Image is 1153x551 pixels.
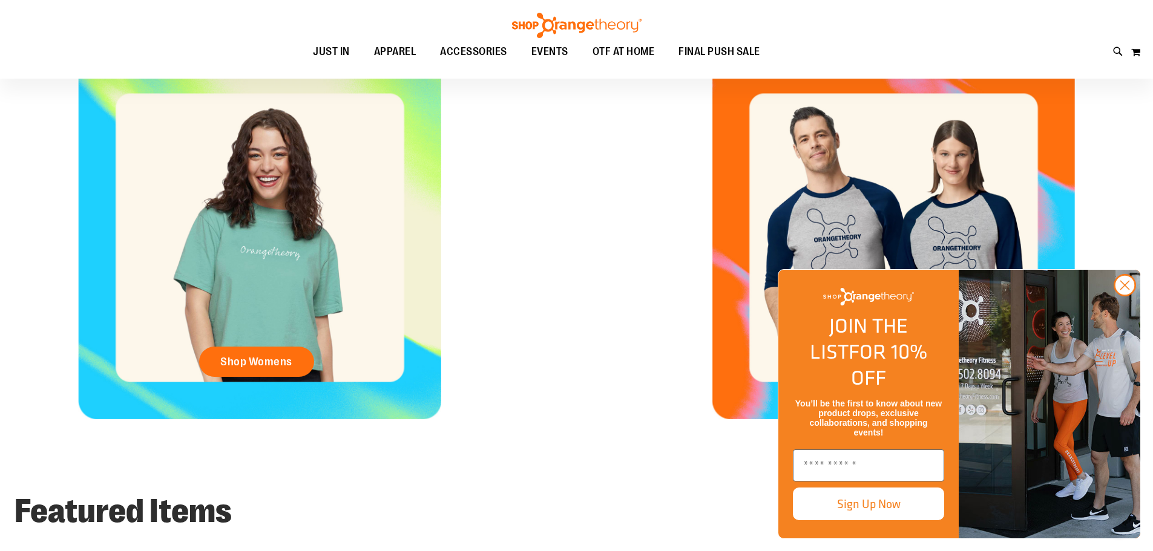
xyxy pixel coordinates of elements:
span: Shop Womens [220,355,292,368]
span: FINAL PUSH SALE [678,38,760,65]
img: Shop Orangetheory [510,13,643,38]
span: APPAREL [374,38,416,65]
img: Shop Orangetheory [823,288,914,305]
span: ACCESSORIES [440,38,507,65]
span: JOIN THE LIST [810,310,908,367]
span: EVENTS [531,38,568,65]
input: Enter email [793,449,944,481]
div: FLYOUT Form [766,257,1153,551]
a: OTF AT HOME [580,38,667,66]
span: JUST IN [313,38,350,65]
img: Shop Orangtheory [959,270,1140,538]
a: Shop Womens [199,347,314,377]
strong: Featured Items [15,492,232,530]
span: FOR 10% OFF [849,336,927,393]
span: You’ll be the first to know about new product drops, exclusive collaborations, and shopping events! [795,399,942,437]
button: Close dialog [1114,274,1136,296]
a: EVENTS [519,38,580,66]
button: Sign Up Now [793,487,944,520]
a: ACCESSORIES [428,38,519,66]
a: FINAL PUSH SALE [666,38,772,66]
span: OTF AT HOME [593,38,655,65]
a: APPAREL [362,38,429,66]
a: JUST IN [301,38,362,66]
